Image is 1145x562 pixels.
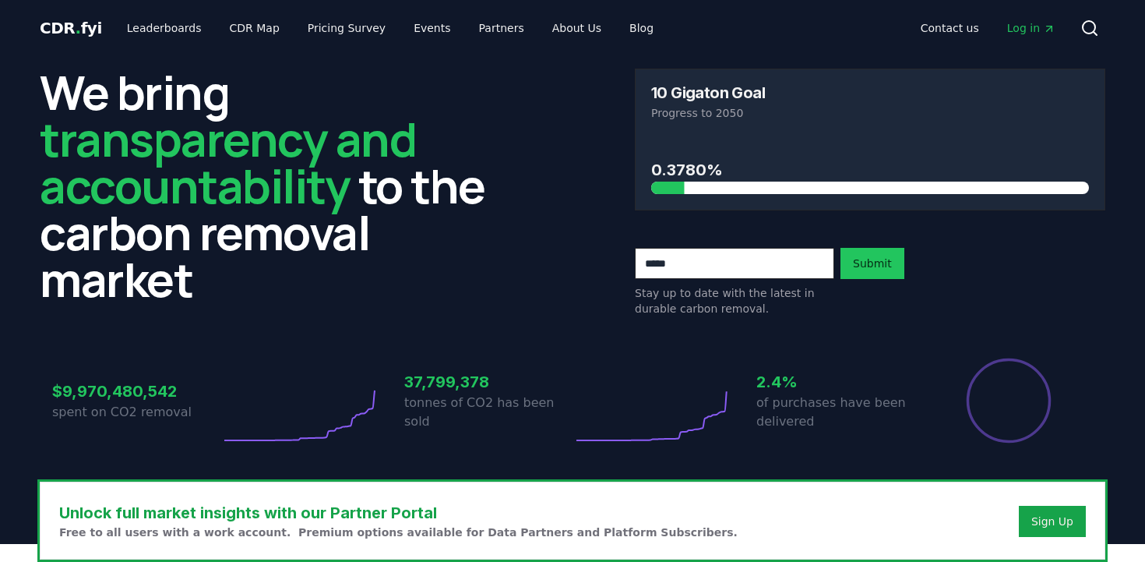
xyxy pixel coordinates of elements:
h3: 10 Gigaton Goal [651,85,765,101]
span: transparency and accountability [40,107,416,217]
p: of purchases have been delivered [756,394,925,431]
a: Partners [467,14,537,42]
p: tonnes of CO2 has been sold [404,394,572,431]
a: CDR.fyi [40,17,102,39]
h3: $9,970,480,542 [52,380,220,403]
span: Log in [1007,20,1055,36]
span: . [76,19,81,37]
a: Contact us [908,14,992,42]
p: Stay up to date with the latest in durable carbon removal. [635,285,834,316]
p: Free to all users with a work account. Premium options available for Data Partners and Platform S... [59,525,738,540]
div: Percentage of sales delivered [965,357,1052,444]
a: Events [401,14,463,42]
h3: 37,799,378 [404,370,572,394]
button: Submit [840,248,904,279]
a: About Us [540,14,614,42]
a: Pricing Survey [295,14,398,42]
h3: Unlock full market insights with our Partner Portal [59,501,738,525]
button: Sign Up [1019,506,1086,537]
p: Progress to 2050 [651,105,1089,121]
h3: 0.3780% [651,158,1089,182]
p: spent on CO2 removal [52,403,220,422]
a: Log in [995,14,1068,42]
span: CDR fyi [40,19,102,37]
a: CDR Map [217,14,292,42]
h3: 2.4% [756,370,925,394]
nav: Main [114,14,666,42]
h2: We bring to the carbon removal market [40,69,510,302]
a: Leaderboards [114,14,214,42]
nav: Main [908,14,1068,42]
a: Sign Up [1031,514,1073,529]
a: Blog [617,14,666,42]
